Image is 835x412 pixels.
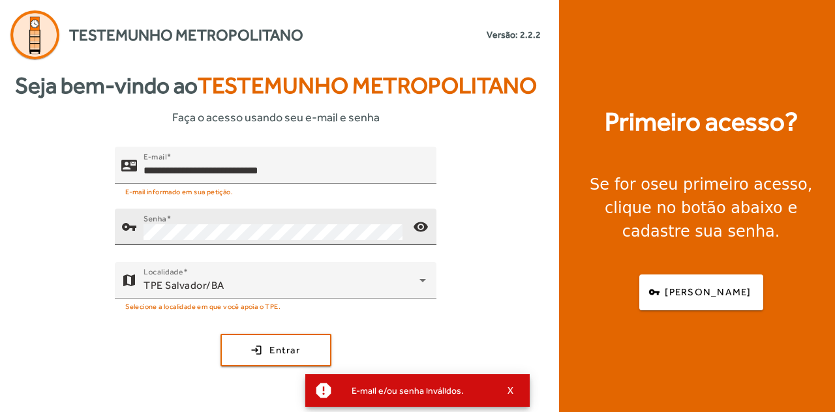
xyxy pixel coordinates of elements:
mat-hint: E-mail informado em sua petição. [125,184,233,198]
mat-icon: map [121,272,137,288]
button: X [494,385,527,396]
strong: Primeiro acesso? [605,102,798,141]
mat-icon: contact_mail [121,157,137,173]
span: [PERSON_NAME] [665,285,751,300]
span: Entrar [269,343,300,358]
img: Logo Agenda [10,10,59,59]
div: Se for o , clique no botão abaixo e cadastre sua senha. [575,173,827,243]
strong: Seja bem-vindo ao [15,68,537,103]
div: E-mail e/ou senha inválidos. [341,381,494,400]
span: Testemunho Metropolitano [198,72,537,98]
span: Testemunho Metropolitano [69,23,303,47]
span: TPE Salvador/BA [144,279,224,291]
span: X [508,385,514,396]
small: Versão: 2.2.2 [487,28,541,42]
mat-label: Localidade [144,267,183,276]
button: [PERSON_NAME] [639,274,763,310]
mat-icon: vpn_key [121,219,137,235]
strong: seu primeiro acesso [650,175,808,194]
button: Entrar [220,334,331,366]
mat-hint: Selecione a localidade em que você apoia o TPE. [125,299,281,313]
mat-label: E-mail [144,152,166,161]
mat-icon: visibility [405,211,436,243]
mat-icon: report [314,381,333,400]
span: Faça o acesso usando seu e-mail e senha [172,108,380,126]
mat-label: Senha [144,214,166,223]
